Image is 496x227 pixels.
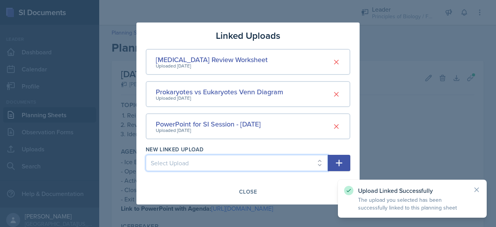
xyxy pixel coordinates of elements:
[216,29,280,43] h3: Linked Uploads
[156,87,283,97] div: Prokaryotes vs Eukaryotes Venn Diagram
[156,127,261,134] div: Uploaded [DATE]
[358,196,467,211] p: The upload you selected has been successfully linked to this planning sheet
[239,189,257,195] div: Close
[156,95,283,102] div: Uploaded [DATE]
[156,54,268,65] div: [MEDICAL_DATA] Review Worksheet
[156,119,261,129] div: PowerPoint for SI Session - [DATE]
[146,146,203,153] label: New Linked Upload
[156,62,268,69] div: Uploaded [DATE]
[234,185,262,198] button: Close
[358,187,467,194] p: Upload Linked Successfully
